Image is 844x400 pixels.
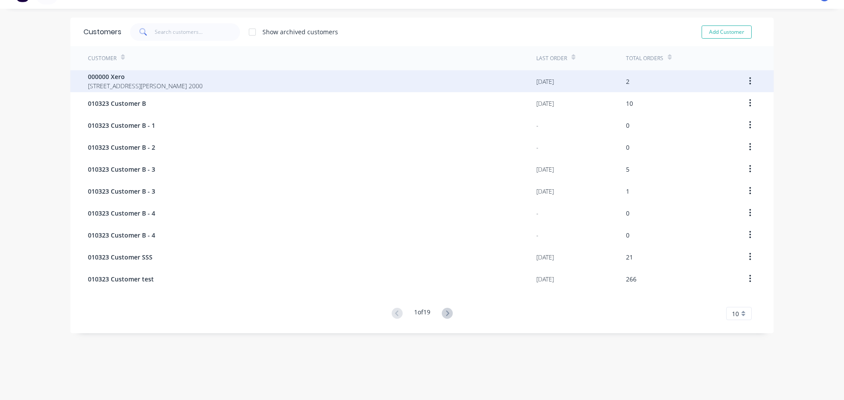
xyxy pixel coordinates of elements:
div: [DATE] [536,77,554,86]
div: - [536,121,538,130]
input: Search customers... [155,23,240,41]
span: 010323 Customer SSS [88,252,153,262]
div: - [536,231,538,240]
div: - [536,143,538,152]
span: 010323 Customer B - 1 [88,121,155,130]
div: 5 [626,165,629,174]
div: [DATE] [536,187,554,196]
span: 000000 Xero [88,72,203,81]
div: 1 [626,187,629,196]
div: [DATE] [536,252,554,262]
button: Add Customer [702,25,752,39]
div: - [536,209,538,218]
div: 266 [626,274,637,284]
span: 010323 Customer test [88,274,154,284]
span: 010323 Customer B - 3 [88,165,155,174]
div: Last Order [536,54,567,62]
div: Customers [84,27,121,37]
div: 21 [626,252,633,262]
span: 010323 Customer B - 3 [88,187,155,196]
div: 0 [626,209,629,218]
span: 010323 Customer B - 2 [88,143,155,152]
span: 010323 Customer B - 4 [88,231,155,240]
div: Show archived customers [262,27,338,36]
div: 1 of 19 [414,307,430,320]
div: [DATE] [536,99,554,108]
span: 10 [732,309,739,318]
div: Total Orders [626,54,663,62]
div: 2 [626,77,629,86]
span: 010323 Customer B [88,99,146,108]
div: 0 [626,231,629,240]
div: 0 [626,143,629,152]
div: [DATE] [536,274,554,284]
div: Customer [88,54,116,62]
span: [STREET_ADDRESS][PERSON_NAME] 2000 [88,81,203,90]
div: [DATE] [536,165,554,174]
div: 0 [626,121,629,130]
div: 10 [626,99,633,108]
span: 010323 Customer B - 4 [88,209,155,218]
